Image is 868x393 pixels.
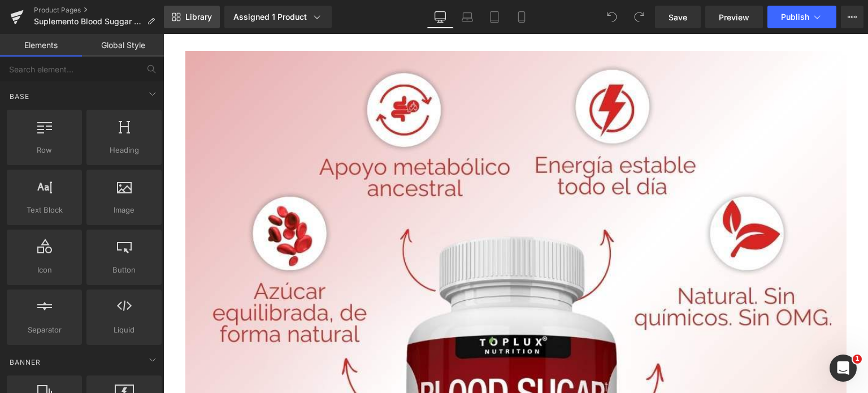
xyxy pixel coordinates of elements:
[853,355,862,364] span: 1
[10,144,79,156] span: Row
[233,11,323,23] div: Assigned 1 Product
[90,204,158,216] span: Image
[82,34,164,57] a: Global Style
[10,324,79,336] span: Separator
[508,6,535,28] a: Mobile
[34,17,142,26] span: Suplemento Blood Suggar Complex
[830,355,857,382] iframe: Intercom live chat
[90,144,158,156] span: Heading
[185,12,212,22] span: Library
[705,6,763,28] a: Preview
[8,91,31,102] span: Base
[719,11,749,23] span: Preview
[781,12,809,21] span: Publish
[601,6,623,28] button: Undo
[841,6,863,28] button: More
[481,6,508,28] a: Tablet
[10,264,79,276] span: Icon
[90,264,158,276] span: Button
[10,204,79,216] span: Text Block
[454,6,481,28] a: Laptop
[427,6,454,28] a: Desktop
[628,6,650,28] button: Redo
[767,6,836,28] button: Publish
[34,6,164,15] a: Product Pages
[164,6,220,28] a: New Library
[669,11,687,23] span: Save
[8,357,42,368] span: Banner
[90,324,158,336] span: Liquid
